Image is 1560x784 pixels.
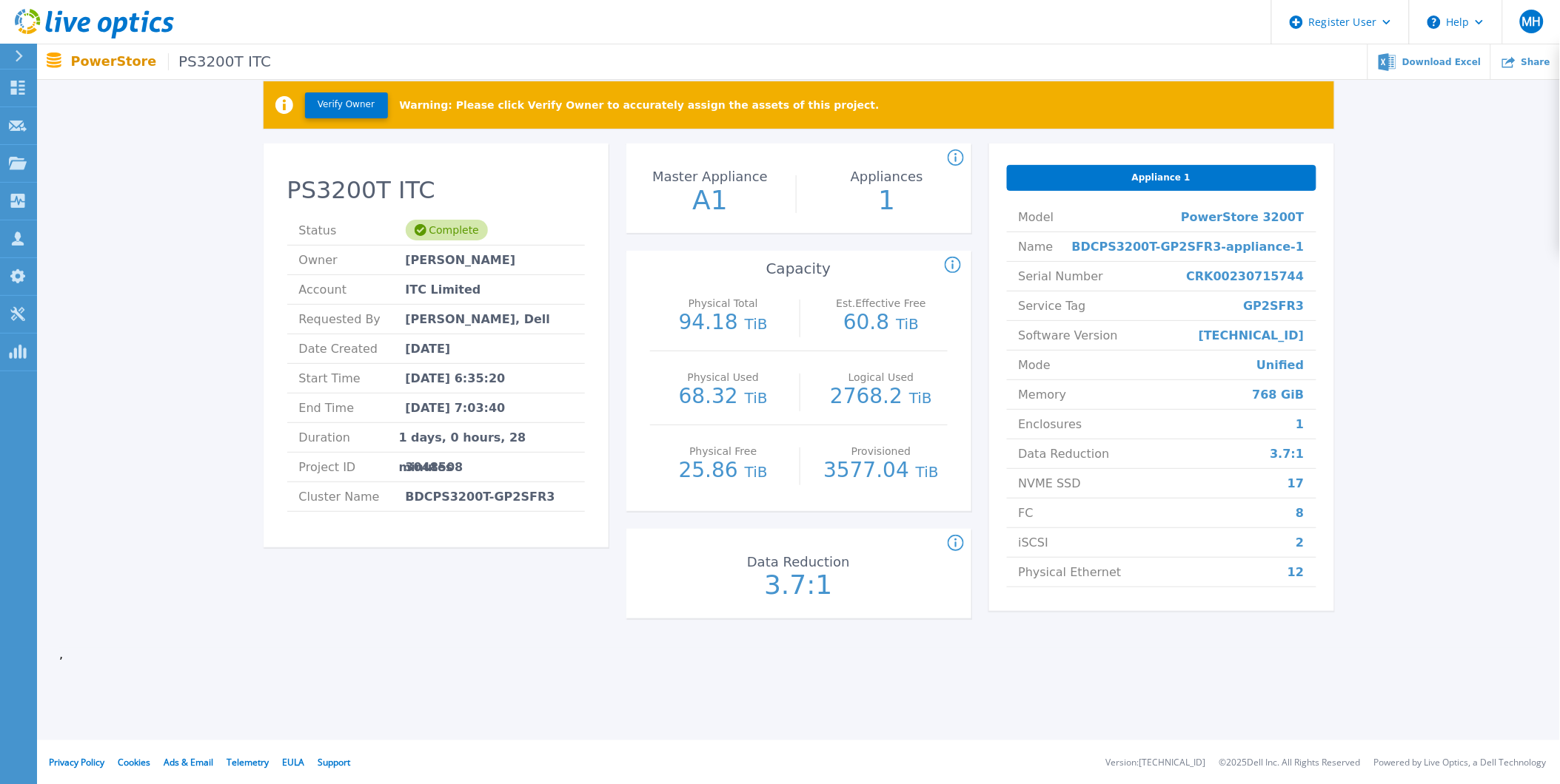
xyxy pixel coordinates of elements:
span: Status [299,216,406,245]
p: Provisioned [819,446,944,456]
span: 2 [1296,528,1304,557]
li: Powered by Live Optics, a Dell Technology [1374,758,1547,768]
span: Appliance 1 [1132,172,1191,183]
span: 3.7:1 [1271,439,1305,468]
span: [PERSON_NAME], Dell [406,305,551,334]
p: 1 [804,187,970,214]
span: iSCSI [1019,528,1049,557]
span: Project ID [299,453,406,481]
span: 8 [1296,499,1304,527]
p: A1 [627,187,793,214]
p: Logical Used [819,372,944,382]
span: Serial Number [1019,262,1104,291]
h2: PS3200T ITC [287,177,585,204]
span: TiB [896,315,919,333]
span: End Time [299,393,406,422]
span: TiB [916,463,939,481]
a: EULA [282,756,304,768]
span: TiB [909,389,932,407]
span: Share [1521,58,1550,67]
span: 17 [1288,469,1304,498]
p: Est.Effective Free [819,298,944,308]
span: TiB [745,389,768,407]
span: Model [1019,203,1054,232]
span: Unified [1256,351,1304,379]
button: Verify Owner [305,92,388,118]
span: ITC Limited [406,275,481,304]
span: Date Created [299,334,406,363]
a: Support [318,756,350,768]
span: Account [299,275,406,304]
li: © 2025 Dell Inc. All Rights Reserved [1219,758,1361,768]
span: [PERSON_NAME] [406,246,516,274]
span: Memory [1019,380,1067,409]
span: Owner [299,246,406,274]
p: PowerStore [71,53,272,70]
span: TiB [745,463,768,481]
p: 3577.04 [815,460,948,482]
span: NVME SSD [1019,469,1082,498]
span: Cluster Name [299,482,406,511]
span: Name [1019,232,1054,261]
li: Version: [TECHNICAL_ID] [1106,758,1206,768]
span: TiB [745,315,768,333]
span: 768 GiB [1253,380,1305,409]
a: Telemetry [227,756,269,768]
p: 60.8 [815,312,948,334]
a: Ads & Email [164,756,213,768]
span: Mode [1019,351,1051,379]
p: 3.7:1 [716,572,882,598]
span: PowerStore 3200T [1181,203,1304,232]
p: Physical Total [660,298,786,308]
div: , [37,34,1560,683]
span: Start Time [299,364,406,393]
span: BDCPS3200T-GP2SFR3 [406,482,555,511]
p: Data Reduction [719,555,877,569]
div: Complete [406,220,488,240]
p: Appliances [808,170,966,183]
span: BDCPS3200T-GP2SFR3-appliance-1 [1072,232,1305,261]
span: MH [1521,16,1541,27]
span: Download Excel [1402,58,1481,67]
p: Master Appliance [631,170,789,183]
span: Duration [299,423,399,452]
span: 12 [1288,558,1304,587]
p: 68.32 [657,386,790,408]
span: [DATE] [406,334,451,363]
span: [TECHNICAL_ID] [1199,321,1305,350]
span: Data Reduction [1019,439,1110,468]
p: 25.86 [657,460,790,482]
span: 3048508 [406,453,463,481]
p: Physical Free [660,446,786,456]
span: Enclosures [1019,410,1082,439]
span: 1 [1296,410,1304,439]
span: Service Tag [1019,291,1086,320]
span: PS3200T ITC [168,53,271,70]
span: Requested By [299,305,406,334]
p: Warning: Please click Verify Owner to accurately assign the assets of this project. [400,99,880,111]
p: 94.18 [657,312,790,334]
span: 1 days, 0 hours, 28 minutes [399,423,573,452]
span: Physical Ethernet [1019,558,1122,587]
p: 2768.2 [815,386,948,408]
span: FC [1019,499,1034,527]
span: [DATE] 6:35:20 [406,364,506,393]
a: Privacy Policy [49,756,104,768]
span: GP2SFR3 [1244,291,1305,320]
span: CRK00230715744 [1187,262,1305,291]
p: Physical Used [660,372,786,382]
span: [DATE] 7:03:40 [406,393,506,422]
a: Cookies [118,756,150,768]
span: Software Version [1019,321,1118,350]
